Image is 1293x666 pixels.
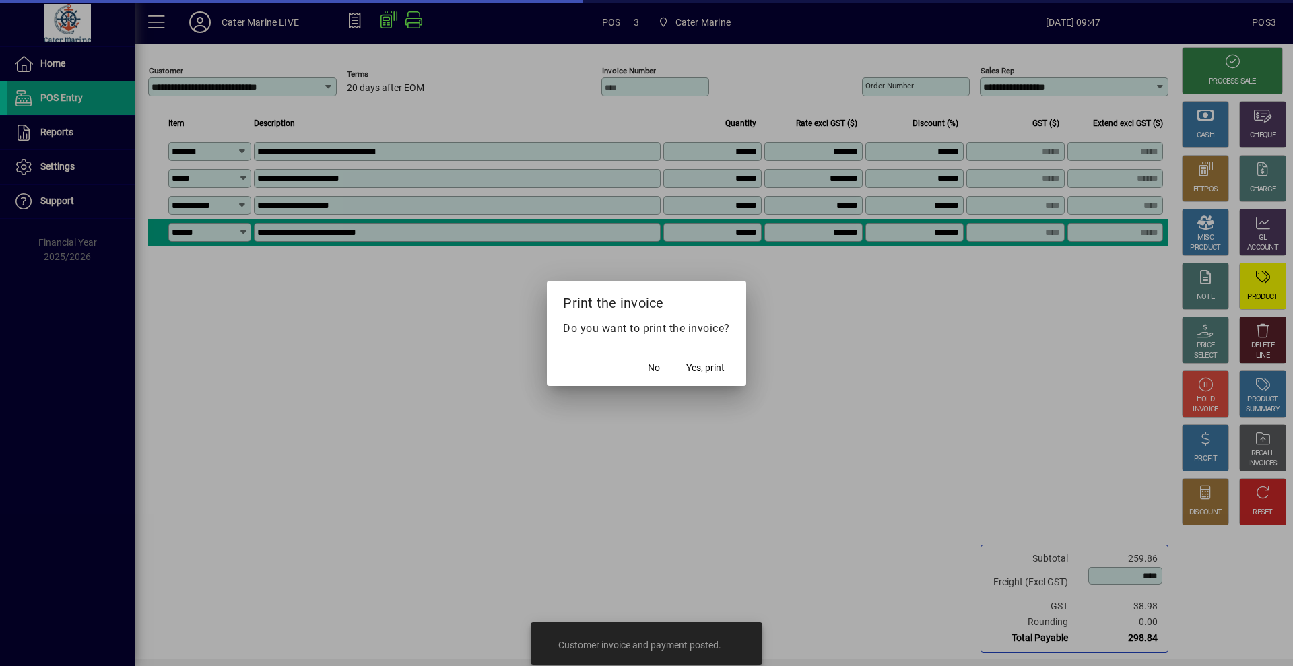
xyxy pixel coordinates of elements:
[686,361,725,375] span: Yes, print
[681,356,730,380] button: Yes, print
[648,361,660,375] span: No
[632,356,675,380] button: No
[563,321,730,337] p: Do you want to print the invoice?
[547,281,746,320] h2: Print the invoice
